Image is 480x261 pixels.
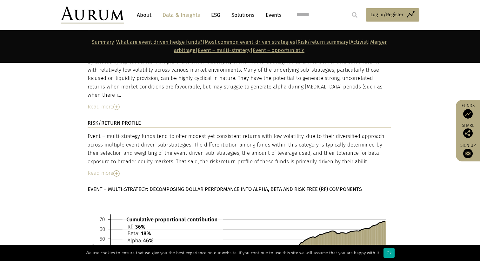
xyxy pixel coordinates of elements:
img: Read More [113,104,120,110]
strong: EVENT – MULTI-STRATEGY: DECOMPOSING DOLLAR PERFORMANCE INTO ALPHA, BETA AND RISK FREE (RF) COMPON... [88,186,362,192]
div: Read more [88,103,391,111]
div: Ok [383,248,395,258]
img: Aurum [61,6,124,23]
a: Data & Insights [159,9,203,21]
a: Event – multi-strategy [198,47,250,53]
input: Submit [348,9,361,21]
strong: RISK/RETURN PROFILE [88,120,141,126]
strong: | | | | | | | [92,39,387,53]
div: Read more [88,169,391,177]
a: Log in/Register [366,8,419,22]
img: Access Funds [463,109,473,119]
a: Funds [459,103,477,119]
div: Event – multi-strategy funds tend to offer modest yet consistent returns with low volatility, due... [88,132,391,166]
img: Read More [113,170,120,177]
a: Solutions [228,9,258,21]
a: Most common event-driven strategies [205,39,295,45]
a: Sign up [459,143,477,158]
div: By allocating capital across multiple event driven strategies, event – multi-strategy funds aim t... [88,58,391,100]
img: Share this post [463,128,473,138]
a: ESG [208,9,223,21]
a: What are event driven hedge funds? [116,39,203,45]
a: Activist [350,39,368,45]
a: Event – opportunistic [253,47,304,53]
a: About [134,9,155,21]
span: Log in/Register [370,11,403,18]
a: Events [263,9,282,21]
a: Risk/return summary [297,39,348,45]
img: Sign up to our newsletter [463,149,473,158]
div: Share [459,123,477,138]
a: Summary [92,39,114,45]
